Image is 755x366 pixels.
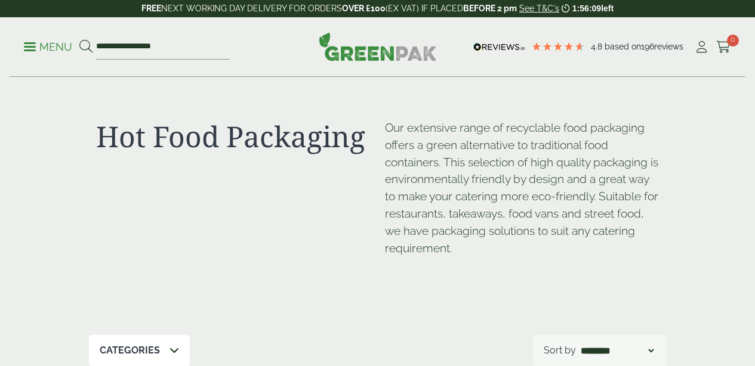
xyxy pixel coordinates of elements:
span: 4.8 [591,42,605,51]
span: Based on [605,42,641,51]
i: My Account [694,41,709,53]
span: 1:56:09 [572,4,601,13]
img: REVIEWS.io [473,43,525,51]
select: Shop order [578,343,656,358]
img: GreenPak Supplies [319,32,437,61]
p: Menu [24,40,72,54]
p: Categories [100,343,160,358]
p: Our extensive range of recyclable food packaging offers a green alternative to traditional food c... [385,119,660,256]
a: 0 [716,38,731,56]
strong: OVER £100 [342,4,386,13]
strong: FREE [141,4,161,13]
span: 0 [727,35,739,46]
span: 196 [641,42,654,51]
strong: BEFORE 2 pm [463,4,517,13]
span: left [601,4,614,13]
p: Sort by [544,343,576,358]
a: Menu [24,40,72,52]
h1: Hot Food Packaging [96,119,371,154]
a: See T&C's [519,4,559,13]
p: [URL][DOMAIN_NAME] [385,267,386,268]
span: reviews [654,42,683,51]
div: 4.79 Stars [531,41,585,52]
i: Cart [716,41,731,53]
